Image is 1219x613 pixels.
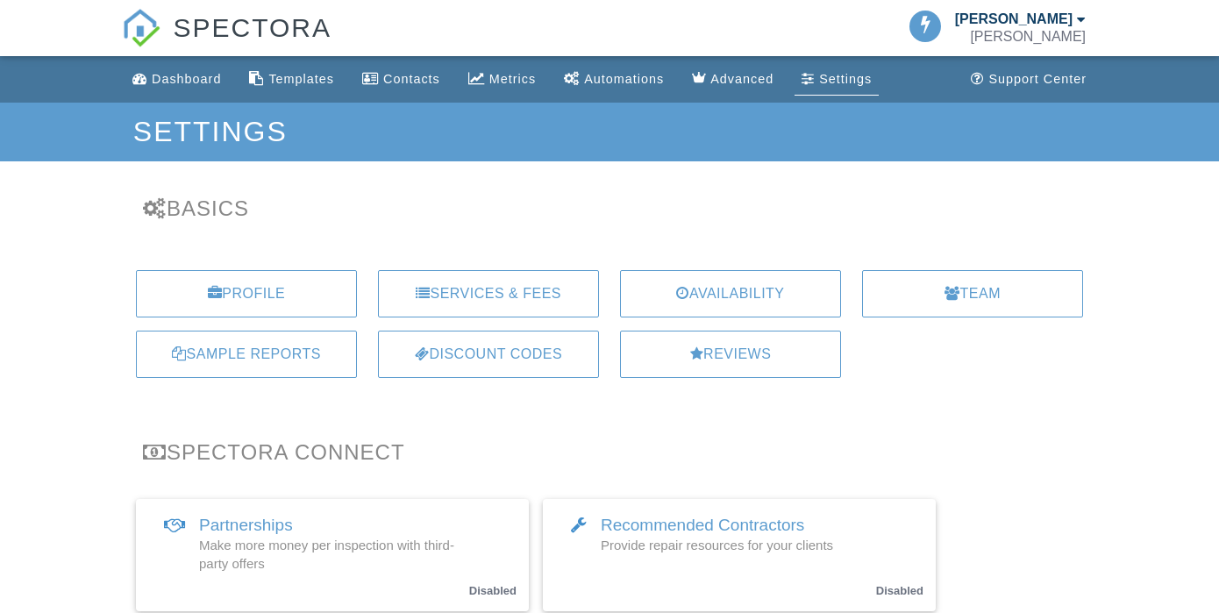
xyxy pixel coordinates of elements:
img: The Best Home Inspection Software - Spectora [122,9,160,47]
div: Contacts [383,72,440,86]
span: SPECTORA [173,9,331,46]
div: Barrett Richard [970,28,1086,46]
a: Advanced [685,63,781,96]
div: Templates [268,72,334,86]
h3: Spectora Connect [143,440,1076,464]
a: SPECTORA [122,26,331,59]
a: Metrics [461,63,543,96]
div: [PERSON_NAME] [955,11,1073,28]
span: Partnerships [199,516,293,534]
div: Support Center [988,72,1087,86]
a: Profile [136,270,357,317]
a: Partnerships Make more money per inspection with third-party offers Disabled [136,499,529,611]
a: Reviews [620,331,841,378]
a: Availability [620,270,841,317]
a: Templates [242,63,341,96]
a: Contacts [355,63,447,96]
h3: Basics [143,196,1076,220]
span: Make more money per inspection with third-party offers [199,538,454,571]
a: Services & Fees [378,270,599,317]
div: Advanced [710,72,773,86]
h1: Settings [133,117,1086,147]
div: Automations [584,72,664,86]
a: Dashboard [125,63,228,96]
span: Recommended Contractors [601,516,804,534]
span: Provide repair resources for your clients [601,538,833,552]
div: Metrics [489,72,536,86]
a: Automations (Basic) [557,63,671,96]
a: Recommended Contractors Provide repair resources for your clients Disabled [543,499,936,611]
small: Disabled [876,584,923,597]
a: Team [862,270,1083,317]
a: Discount Codes [378,331,599,378]
a: Sample Reports [136,331,357,378]
div: Settings [819,72,872,86]
a: Support Center [964,63,1094,96]
a: Settings [795,63,879,96]
div: Dashboard [152,72,221,86]
small: Disabled [469,584,517,597]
